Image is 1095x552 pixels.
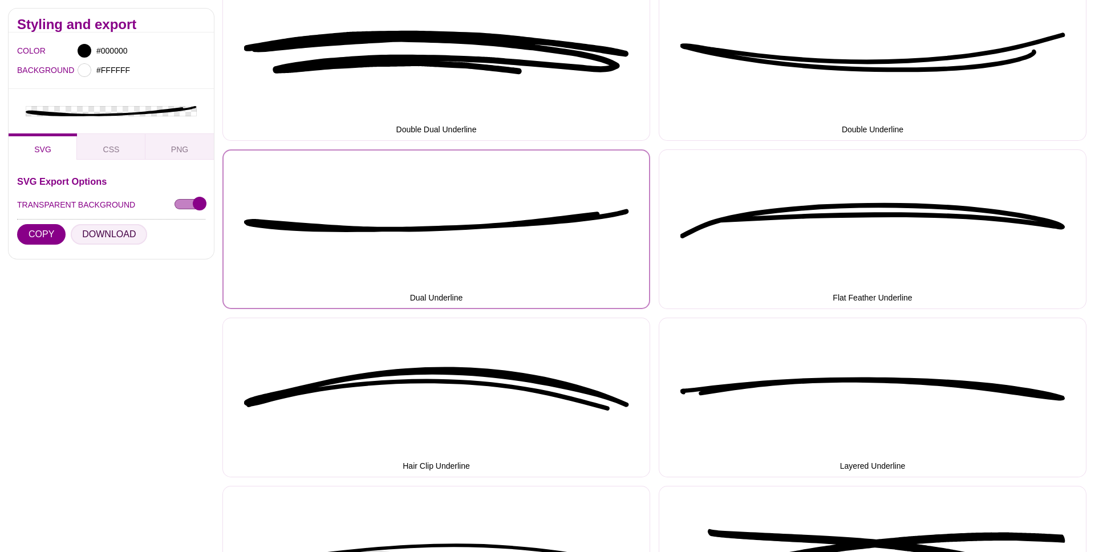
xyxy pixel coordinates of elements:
label: BACKGROUND [17,63,31,78]
button: Flat Feather Underline [659,149,1086,309]
label: COLOR [17,43,31,58]
button: CSS [77,133,145,160]
button: PNG [145,133,214,160]
button: Layered Underline [659,318,1086,477]
label: TRANSPARENT BACKGROUND [17,197,135,212]
span: PNG [171,145,188,154]
h3: SVG Export Options [17,177,205,186]
button: DOWNLOAD [71,224,147,245]
span: CSS [103,145,120,154]
button: Dual Underline [222,149,650,309]
button: Hair Clip Underline [222,318,650,477]
h2: Styling and export [17,20,205,29]
button: COPY [17,224,66,245]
